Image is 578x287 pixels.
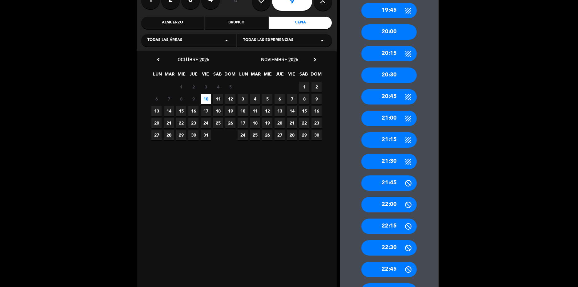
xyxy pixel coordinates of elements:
span: 6 [151,94,162,104]
span: 20 [151,118,162,128]
span: 10 [238,106,248,116]
div: 20:45 [361,89,417,105]
span: 14 [287,106,297,116]
div: 22:15 [361,219,417,234]
span: 30 [311,130,322,140]
span: 27 [151,130,162,140]
span: MIE [263,71,273,81]
span: DOM [224,71,235,81]
div: Cena [269,17,332,29]
span: 25 [213,118,223,128]
span: 16 [311,106,322,116]
div: 20:00 [361,24,417,40]
span: 31 [201,130,211,140]
span: 29 [176,130,186,140]
span: 22 [299,118,309,128]
span: LUN [239,71,249,81]
span: 29 [299,130,309,140]
div: 21:00 [361,111,417,126]
span: 17 [201,106,211,116]
span: 19 [225,106,235,116]
span: 28 [287,130,297,140]
span: 4 [213,82,223,92]
div: 22:00 [361,197,417,212]
span: MIE [176,71,187,81]
div: 22:45 [361,262,417,277]
span: 1 [299,82,309,92]
span: 2 [188,82,199,92]
span: 21 [164,118,174,128]
span: 23 [311,118,322,128]
div: 22:30 [361,240,417,256]
span: 11 [213,94,223,104]
span: noviembre 2025 [261,56,298,63]
span: 26 [225,118,235,128]
span: 18 [213,106,223,116]
span: 11 [250,106,260,116]
div: Brunch [205,17,268,29]
span: 24 [201,118,211,128]
span: 9 [188,94,199,104]
span: 7 [287,94,297,104]
i: arrow_drop_down [319,37,326,44]
span: 17 [238,118,248,128]
span: 25 [250,130,260,140]
div: 20:15 [361,46,417,61]
span: 12 [262,106,272,116]
span: 6 [275,94,285,104]
span: 3 [201,82,211,92]
i: chevron_left [155,56,162,63]
span: 13 [151,106,162,116]
span: 5 [225,82,235,92]
span: 15 [299,106,309,116]
span: 27 [275,130,285,140]
span: 2 [311,82,322,92]
span: SAB [299,71,309,81]
span: 26 [262,130,272,140]
span: 15 [176,106,186,116]
span: MAR [164,71,175,81]
span: 13 [275,106,285,116]
span: 18 [250,118,260,128]
span: 23 [188,118,199,128]
span: 12 [225,94,235,104]
i: chevron_right [312,56,318,63]
span: 22 [176,118,186,128]
span: 14 [164,106,174,116]
span: SAB [212,71,223,81]
span: LUN [152,71,163,81]
span: 8 [176,94,186,104]
span: 9 [311,94,322,104]
span: 20 [275,118,285,128]
span: 3 [238,94,248,104]
div: 20:30 [361,68,417,83]
span: DOM [311,71,321,81]
div: 19:45 [361,3,417,18]
span: 4 [250,94,260,104]
div: 21:15 [361,132,417,148]
span: 10 [201,94,211,104]
span: Todas las experiencias [243,37,293,43]
span: octubre 2025 [178,56,209,63]
span: JUE [275,71,285,81]
span: 7 [164,94,174,104]
span: JUE [188,71,199,81]
div: 21:45 [361,175,417,191]
span: MAR [251,71,261,81]
span: 21 [287,118,297,128]
span: 1 [176,82,186,92]
span: 24 [238,130,248,140]
span: Todas las áreas [147,37,182,43]
span: 16 [188,106,199,116]
span: 30 [188,130,199,140]
span: 28 [164,130,174,140]
div: 21:30 [361,154,417,169]
div: Almuerzo [141,17,204,29]
span: VIE [287,71,297,81]
span: 5 [262,94,272,104]
span: VIE [200,71,211,81]
i: arrow_drop_down [223,37,230,44]
span: 19 [262,118,272,128]
span: 8 [299,94,309,104]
